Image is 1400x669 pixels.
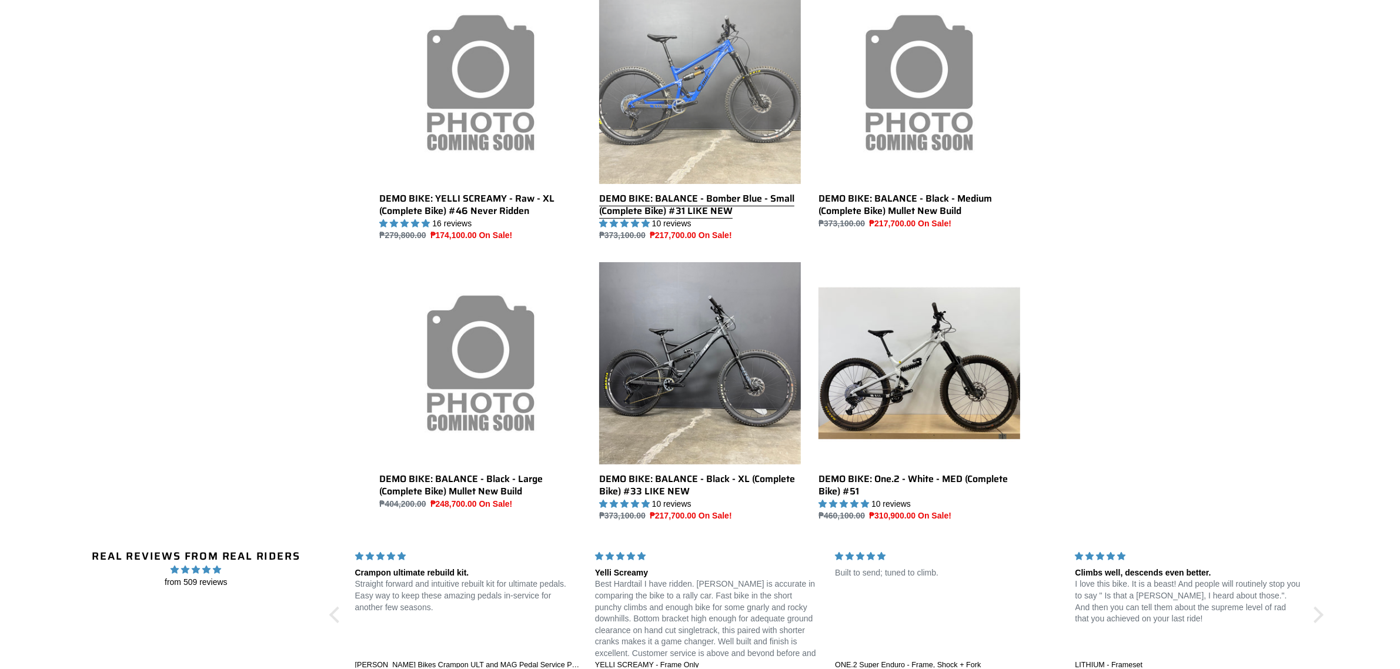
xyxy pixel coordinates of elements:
[355,550,581,563] div: 5 stars
[355,578,581,613] p: Straight forward and intuitive rebuilt kit for ultimate pedals. Easy way to keep these amazing pe...
[835,550,1061,563] div: 5 stars
[1075,578,1301,624] p: I love this bike. It is a beast! And people will routinely stop you to say " Is that a [PERSON_NA...
[835,567,1061,579] p: Built to send; tuned to climb.
[355,567,581,579] div: Crampon ultimate rebuild kit.
[70,576,322,588] span: from 509 reviews
[595,550,821,563] div: 5 stars
[1075,550,1301,563] div: 5 stars
[1075,567,1301,579] div: Climbs well, descends even better.
[595,567,821,579] div: Yelli Screamy
[70,550,322,563] h2: Real Reviews from Real Riders
[70,563,322,576] span: 4.96 stars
